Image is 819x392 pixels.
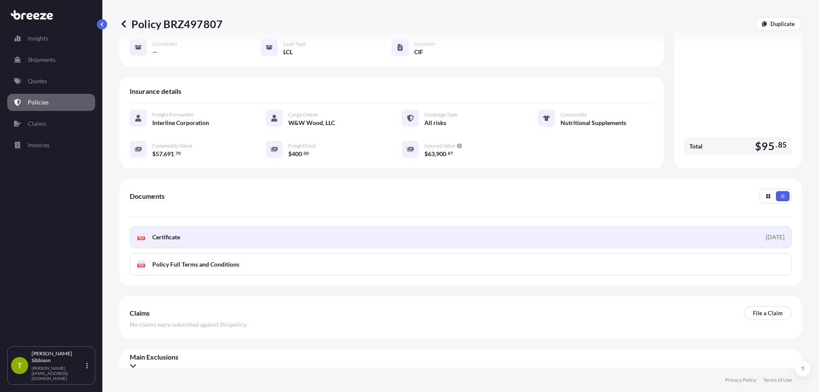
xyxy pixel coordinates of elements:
span: Policy Full Terms and Conditions [152,260,239,269]
span: — [152,48,157,56]
span: Commodity [561,111,587,118]
a: Insights [7,30,95,47]
span: Interline Corporation [152,119,209,127]
a: Claims [7,115,95,132]
a: Shipments [7,51,95,68]
a: Policies [7,94,95,111]
span: Cargo Owner [288,111,319,118]
p: File a Claim [753,309,783,317]
div: Main Exclusions [130,353,792,370]
p: [PERSON_NAME] Sibbison [32,350,84,364]
span: $ [755,141,761,151]
span: Nutritional Supplements [561,119,626,127]
a: Privacy Policy [725,377,756,383]
p: Shipments [28,55,55,64]
p: Invoices [28,141,49,149]
span: Documents [130,192,165,200]
a: Invoices [7,136,95,154]
span: T [17,361,22,370]
span: . [775,142,777,148]
span: 70 [176,152,181,155]
span: W&W Wood, LLC [288,119,335,127]
span: , [435,151,436,157]
span: Freight Cost [288,142,316,149]
span: Commodity Value [152,142,192,149]
span: Insurance details [130,87,181,96]
a: PDFCertificate[DATE] [130,226,792,248]
span: Main Exclusions [130,353,792,361]
p: Policies [28,98,49,107]
a: Duplicate [755,17,802,31]
span: Freight Forwarder [152,111,194,118]
span: . [174,152,175,155]
a: Quotes [7,73,95,90]
span: 63 [428,151,435,157]
span: $ [424,151,428,157]
span: LCL [283,48,293,56]
div: [DATE] [766,233,784,241]
span: 400 [292,151,302,157]
span: 57 [156,151,163,157]
span: , [163,151,164,157]
span: Insured Value [424,142,455,149]
span: All risks [424,119,446,127]
p: [PERSON_NAME][EMAIL_ADDRESS][DOMAIN_NAME] [32,366,84,381]
span: $ [152,151,156,157]
span: No claims were submitted against this policy . [130,320,247,329]
p: Quotes [28,77,47,85]
p: Duplicate [770,20,795,28]
span: 87 [448,152,453,155]
text: PDF [139,237,144,240]
span: $ [288,151,292,157]
span: Claims [130,309,150,317]
p: Claims [28,119,46,128]
text: PDF [139,264,144,267]
a: File a Claim [744,306,792,320]
span: 00 [304,152,309,155]
span: 900 [436,151,446,157]
a: PDFPolicy Full Terms and Conditions [130,253,792,276]
a: Terms of Use [763,377,792,383]
span: CIF [414,48,423,56]
span: 95 [761,141,774,151]
span: Certificate [152,233,180,241]
p: Insights [28,34,48,43]
span: Coverage Type [424,111,457,118]
span: 691 [164,151,174,157]
span: 85 [778,142,787,148]
span: . [302,152,303,155]
p: Policy BRZ497807 [119,17,223,31]
span: Total [689,142,703,151]
span: . [447,152,447,155]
